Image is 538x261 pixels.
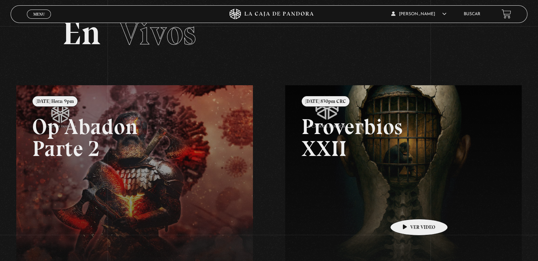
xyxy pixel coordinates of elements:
[31,18,47,23] span: Cerrar
[464,12,480,16] a: Buscar
[119,13,196,53] span: Vivos
[62,16,475,50] h2: En
[391,12,446,16] span: [PERSON_NAME]
[33,12,45,16] span: Menu
[502,9,511,19] a: View your shopping cart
